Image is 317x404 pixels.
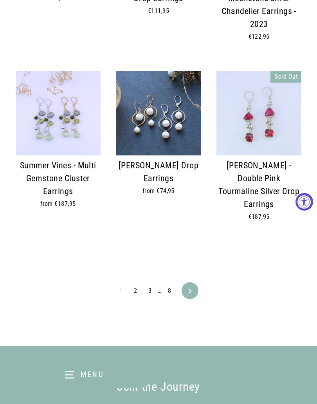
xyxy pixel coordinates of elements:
span: €187,95 [249,213,270,221]
a: 8 [163,285,176,298]
a: Ines - Pearl Drop Earrings main image | Breathe Autumn Rain Jewelry [PERSON_NAME] Drop Earringsfr... [116,71,201,210]
span: €111,95 [148,7,169,15]
span: … [158,288,161,294]
a: Summer Vines - Multi Gemstone Cluster Earringsfrom €187,95 [16,71,101,223]
a: 2 [129,285,142,298]
span: from €187,95 [40,200,76,208]
div: [PERSON_NAME] - Double Pink Tourmaline Silver Drop Earrings [216,160,301,211]
button: Menu [16,362,153,388]
div: Summer Vines - Multi Gemstone Cluster Earrings [16,160,101,198]
div: [PERSON_NAME] Drop Earrings [116,160,201,186]
img: Ines - Pearl Drop Earrings main image | Breathe Autumn Rain Jewelry [116,71,201,156]
span: Menu [81,370,104,379]
div: Sold Out [270,71,301,83]
a: 3 [144,285,156,298]
span: €122,95 [249,33,270,41]
div: Join the Journey [79,378,238,397]
span: from €74,95 [142,188,175,195]
img: Julia - Double Pink Tourmaline Silver Drop Earrings main image | Breathe Autumn Rain Artisan Jewelry [216,71,301,156]
a: Julia - Double Pink Tourmaline Silver Drop Earrings main image | Breathe Autumn Rain Artisan Jewe... [216,71,301,236]
span: 1 [115,285,127,298]
button: Accessibility Widget, click to open [295,193,313,211]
